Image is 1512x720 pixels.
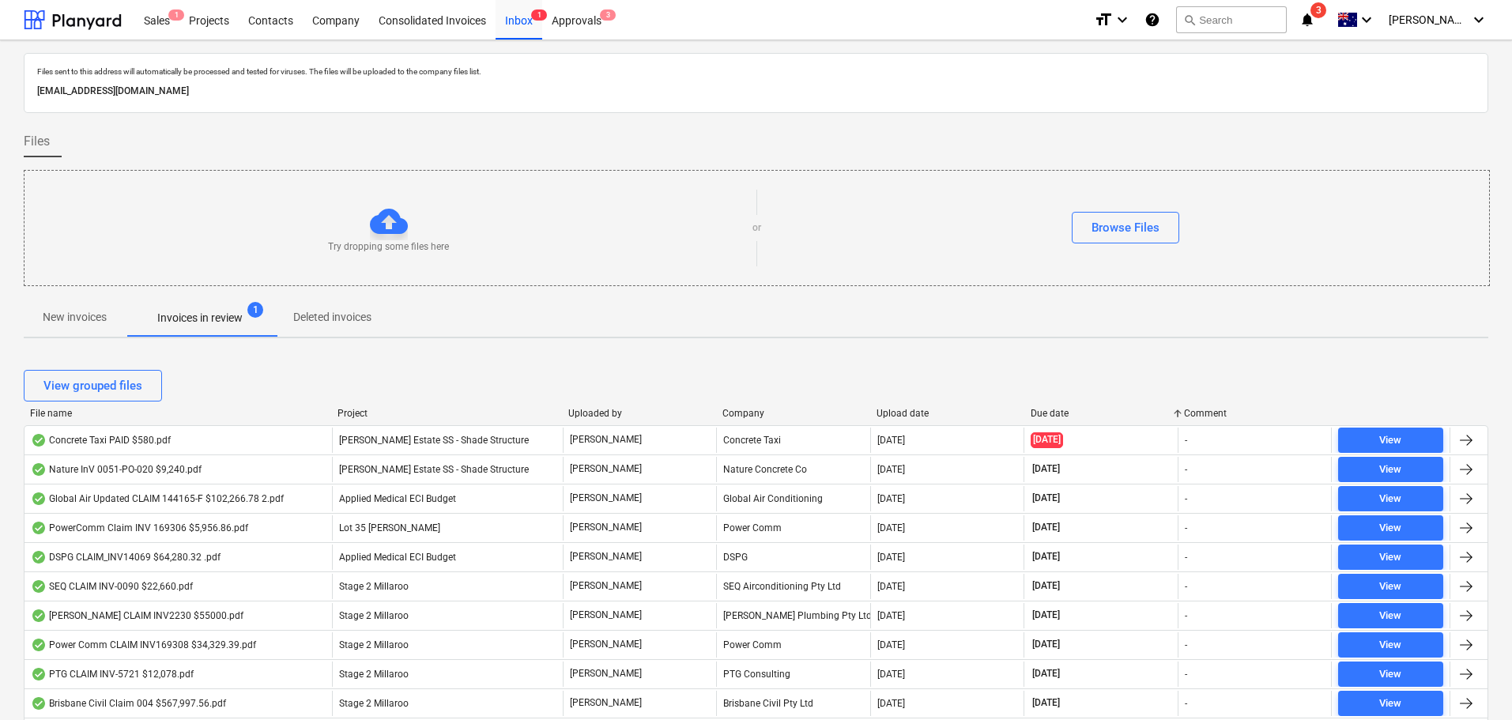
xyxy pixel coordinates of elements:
[339,493,456,504] span: Applied Medical ECI Budget
[37,66,1475,77] p: Files sent to this address will automatically be processed and tested for viruses. The files will...
[570,609,642,622] p: [PERSON_NAME]
[37,83,1475,100] p: [EMAIL_ADDRESS][DOMAIN_NAME]
[1031,521,1061,534] span: [DATE]
[168,9,184,21] span: 1
[877,698,905,709] div: [DATE]
[31,609,243,622] div: [PERSON_NAME] CLAIM INV2230 $55000.pdf
[752,221,761,235] p: or
[1072,212,1179,243] button: Browse Files
[570,462,642,476] p: [PERSON_NAME]
[1185,610,1187,621] div: -
[31,668,47,680] div: OCR finished
[328,240,449,254] p: Try dropping some files here
[339,581,409,592] span: Stage 2 Millaroo
[339,698,409,709] span: Stage 2 Millaroo
[1379,548,1401,567] div: View
[1379,519,1401,537] div: View
[1031,667,1061,680] span: [DATE]
[1113,10,1132,29] i: keyboard_arrow_down
[1031,638,1061,651] span: [DATE]
[1094,10,1113,29] i: format_size
[293,309,371,326] p: Deleted invoices
[31,522,248,534] div: PowerComm Claim INV 169306 $5,956.86.pdf
[1338,428,1443,453] button: View
[339,435,529,446] span: Patrick Estate SS - Shade Structure
[1031,462,1061,476] span: [DATE]
[31,668,194,680] div: PTG CLAIM INV-5721 $12,078.pdf
[570,521,642,534] p: [PERSON_NAME]
[877,435,905,446] div: [DATE]
[1338,515,1443,541] button: View
[1176,6,1287,33] button: Search
[877,669,905,680] div: [DATE]
[1031,609,1061,622] span: [DATE]
[1183,13,1196,26] span: search
[31,492,284,505] div: Global Air Updated CLAIM 144165-F $102,266.78 2.pdf
[716,603,869,628] div: [PERSON_NAME] Plumbing Pty Ltd
[1338,662,1443,687] button: View
[1338,486,1443,511] button: View
[1031,492,1061,505] span: [DATE]
[31,639,47,651] div: OCR finished
[1389,13,1468,26] span: [PERSON_NAME]
[1185,639,1187,650] div: -
[716,632,869,658] div: Power Comm
[877,639,905,650] div: [DATE]
[31,434,47,447] div: OCR finished
[1185,522,1187,533] div: -
[1338,632,1443,658] button: View
[1031,550,1061,564] span: [DATE]
[1031,432,1063,447] span: [DATE]
[1379,490,1401,508] div: View
[1379,695,1401,713] div: View
[1031,579,1061,593] span: [DATE]
[31,580,193,593] div: SEQ CLAIM INV-0090 $22,660.pdf
[1184,408,1325,419] div: Comment
[1185,581,1187,592] div: -
[877,464,905,475] div: [DATE]
[570,638,642,651] p: [PERSON_NAME]
[157,310,243,326] p: Invoices in review
[716,662,869,687] div: PTG Consulting
[716,457,869,482] div: Nature Concrete Co
[1357,10,1376,29] i: keyboard_arrow_down
[1144,10,1160,29] i: Knowledge base
[1379,665,1401,684] div: View
[1092,217,1159,238] div: Browse Files
[43,375,142,396] div: View grouped files
[31,551,47,564] div: OCR finished
[1338,457,1443,482] button: View
[31,609,47,622] div: OCR finished
[1338,603,1443,628] button: View
[31,580,47,593] div: OCR finished
[877,610,905,621] div: [DATE]
[339,669,409,680] span: Stage 2 Millaroo
[531,9,547,21] span: 1
[247,302,263,318] span: 1
[31,463,47,476] div: OCR finished
[570,667,642,680] p: [PERSON_NAME]
[877,522,905,533] div: [DATE]
[716,486,869,511] div: Global Air Conditioning
[877,493,905,504] div: [DATE]
[1379,461,1401,479] div: View
[716,691,869,716] div: Brisbane Civil Pty Ltd
[1185,698,1187,709] div: -
[31,697,47,710] div: OCR finished
[570,492,642,505] p: [PERSON_NAME]
[339,522,440,533] span: Lot 35 Griffin, Brendale
[339,552,456,563] span: Applied Medical ECI Budget
[1185,464,1187,475] div: -
[1185,552,1187,563] div: -
[31,522,47,534] div: OCR finished
[1338,545,1443,570] button: View
[1379,432,1401,450] div: View
[568,408,710,419] div: Uploaded by
[31,492,47,505] div: OCR finished
[31,463,202,476] div: Nature InV 0051-PO-020 $9,240.pdf
[1185,435,1187,446] div: -
[1379,636,1401,654] div: View
[31,697,226,710] div: Brisbane Civil Claim 004 $567,997.56.pdf
[1031,408,1172,419] div: Due date
[339,464,529,475] span: Patrick Estate SS - Shade Structure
